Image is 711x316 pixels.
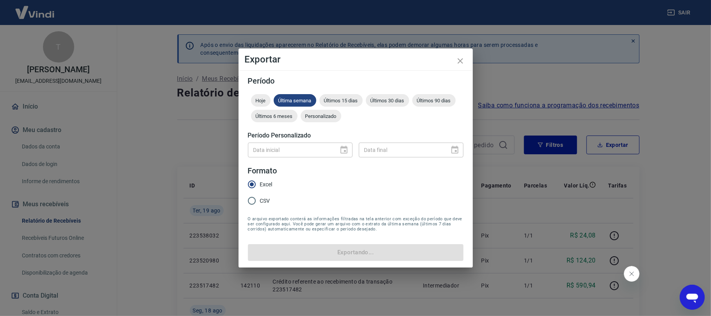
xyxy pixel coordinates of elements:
[366,98,409,104] span: Últimos 30 dias
[274,98,316,104] span: Última semana
[451,52,470,70] button: close
[624,266,640,282] iframe: Fechar mensagem
[319,98,363,104] span: Últimos 15 dias
[412,98,456,104] span: Últimos 90 dias
[248,216,463,232] span: O arquivo exportado conterá as informações filtradas na tela anterior com exceção do período que ...
[248,132,463,139] h5: Período Personalizado
[274,94,316,107] div: Última semana
[366,94,409,107] div: Últimos 30 dias
[301,110,341,122] div: Personalizado
[251,113,298,119] span: Últimos 6 meses
[251,94,271,107] div: Hoje
[260,180,273,189] span: Excel
[301,113,341,119] span: Personalizado
[248,165,277,177] legend: Formato
[251,98,271,104] span: Hoje
[260,197,270,205] span: CSV
[5,5,66,12] span: Olá! Precisa de ajuda?
[359,143,444,157] input: DD/MM/YYYY
[319,94,363,107] div: Últimos 15 dias
[248,143,333,157] input: DD/MM/YYYY
[251,110,298,122] div: Últimos 6 meses
[245,55,467,64] h4: Exportar
[680,285,705,310] iframe: Botão para abrir a janela de mensagens
[248,77,463,85] h5: Período
[412,94,456,107] div: Últimos 90 dias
